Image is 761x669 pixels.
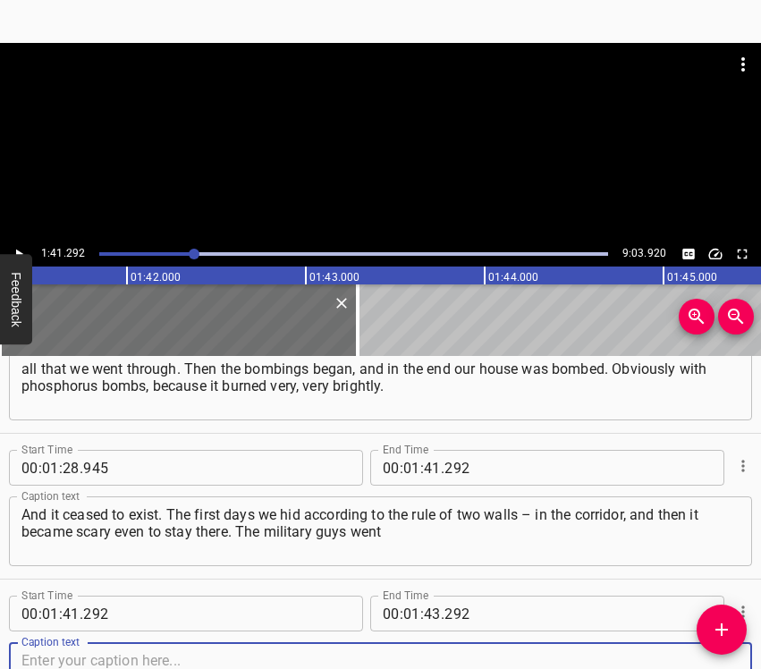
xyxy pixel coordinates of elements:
span: : [59,596,63,631]
input: 01 [42,596,59,631]
input: 41 [63,596,80,631]
button: Cue Options [731,600,755,623]
input: 945 [83,450,247,486]
button: Change Playback Speed [704,242,727,266]
button: Toggle fullscreen [731,242,754,266]
span: 9:03.920 [622,247,666,259]
text: 01:45.000 [667,271,717,284]
span: . [80,596,83,631]
span: : [400,596,403,631]
span: 1:41.292 [41,247,85,259]
button: Add Cue [697,605,747,655]
span: : [420,450,424,486]
button: Toggle captions [677,242,700,266]
input: 28 [63,450,80,486]
textarea: all that we went through. Then the bombings began, and in the end our house was bombed. Obviously... [21,360,740,411]
input: 292 [83,596,247,631]
input: 00 [383,450,400,486]
span: : [420,596,424,631]
span: . [441,450,444,486]
button: Cue Options [731,454,755,478]
input: 43 [424,596,441,631]
input: 00 [383,596,400,631]
text: 01:42.000 [131,271,181,284]
span: : [400,450,403,486]
div: Delete Cue [330,292,351,315]
input: 292 [444,450,608,486]
input: 00 [21,450,38,486]
button: Delete [330,292,353,315]
text: 01:44.000 [488,271,538,284]
input: 41 [424,450,441,486]
span: . [80,450,83,486]
input: 292 [444,596,608,631]
span: . [441,596,444,631]
div: Cue Options [731,589,752,635]
button: Zoom Out [718,299,754,334]
text: 01:43.000 [309,271,359,284]
input: 01 [42,450,59,486]
input: 01 [403,596,420,631]
div: Play progress [99,252,608,256]
input: 01 [403,450,420,486]
span: : [38,450,42,486]
button: Play/Pause [7,242,30,266]
textarea: And it ceased to exist. The first days we hid according to the rule of two walls – in the corrido... [21,506,740,557]
input: 00 [21,596,38,631]
button: Zoom In [679,299,714,334]
span: : [38,596,42,631]
span: : [59,450,63,486]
